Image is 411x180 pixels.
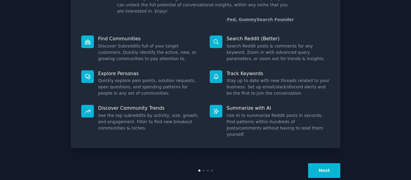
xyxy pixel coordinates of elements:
dd: Use AI to summarize Reddit posts in seconds. Find patterns within hundreds of posts/comments with... [227,112,330,138]
p: Search Reddit (Better) [227,35,330,42]
dd: Quickly explore pain points, solution requests, open questions, and spending patterns for people ... [98,78,201,96]
p: Find Communities [98,35,201,42]
dd: Search Reddit posts & comments for any keyword. Zoom in with advanced query parameters, or zoom o... [227,43,330,62]
div: - [225,17,294,23]
p: Explore Personas [98,70,201,77]
p: Track Keywords [227,70,330,77]
dd: Discover Subreddits full of your target customers. Quickly identify the active, new, or growing c... [98,43,201,62]
dd: See the top subreddits by activity, size, growth, and engagement. Filter to find new breakout com... [98,112,201,131]
p: Discover Community Trends [98,105,201,111]
dd: Stay up to date with new threads related to your business. Set up email/slack/discord alerts and ... [227,78,330,96]
p: Summarize with AI [227,105,330,111]
a: Fed, GummySearch Founder [227,17,294,22]
button: Next [308,163,340,178]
